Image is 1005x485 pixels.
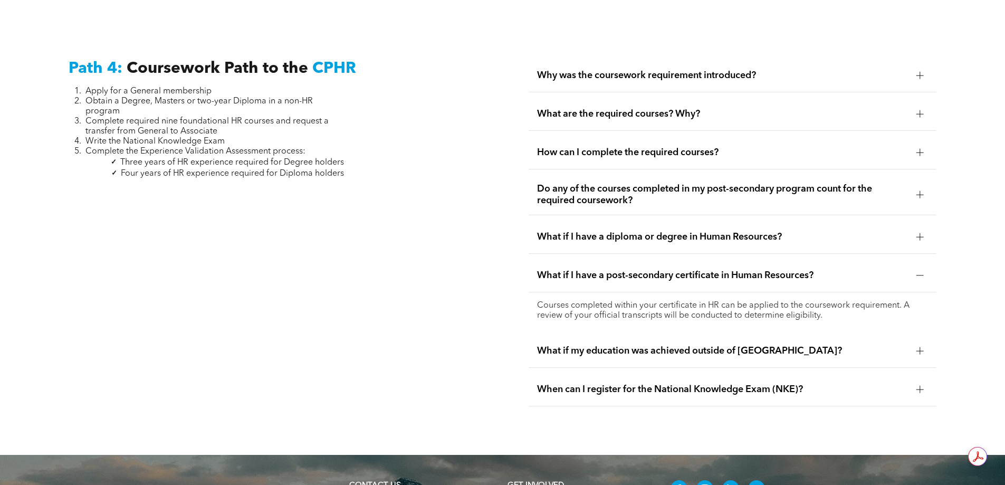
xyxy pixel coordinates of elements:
[85,97,313,116] span: Obtain a Degree, Masters or two-year Diploma in a non-HR program
[120,158,344,167] span: Three years of HR experience required for Degree holders
[127,61,308,77] span: Coursework Path to the
[537,384,908,395] span: When can I register for the National Knowledge Exam (NKE)?
[85,87,212,96] span: Apply for a General membership
[85,117,329,136] span: Complete required nine foundational HR courses and request a transfer from General to Associate
[537,301,928,321] p: Courses completed within your certificate in HR can be applied to the coursework requirement. A r...
[537,183,908,206] span: Do any of the courses completed in my post-secondary program count for the required coursework?
[537,70,908,81] span: Why was the coursework requirement introduced?
[85,137,225,146] span: Write the National Knowledge Exam
[121,169,344,178] span: Four years of HR experience required for Diploma holders
[69,61,122,77] span: Path 4:
[312,61,356,77] span: CPHR
[537,270,908,281] span: What if I have a post-secondary certificate in Human Resources?
[537,345,908,357] span: What if my education was achieved outside of [GEOGRAPHIC_DATA]?
[537,231,908,243] span: What if I have a diploma or degree in Human Resources?
[85,147,305,156] span: Complete the Experience Validation Assessment process:
[537,108,908,120] span: What are the required courses? Why?
[537,147,908,158] span: How can I complete the required courses?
